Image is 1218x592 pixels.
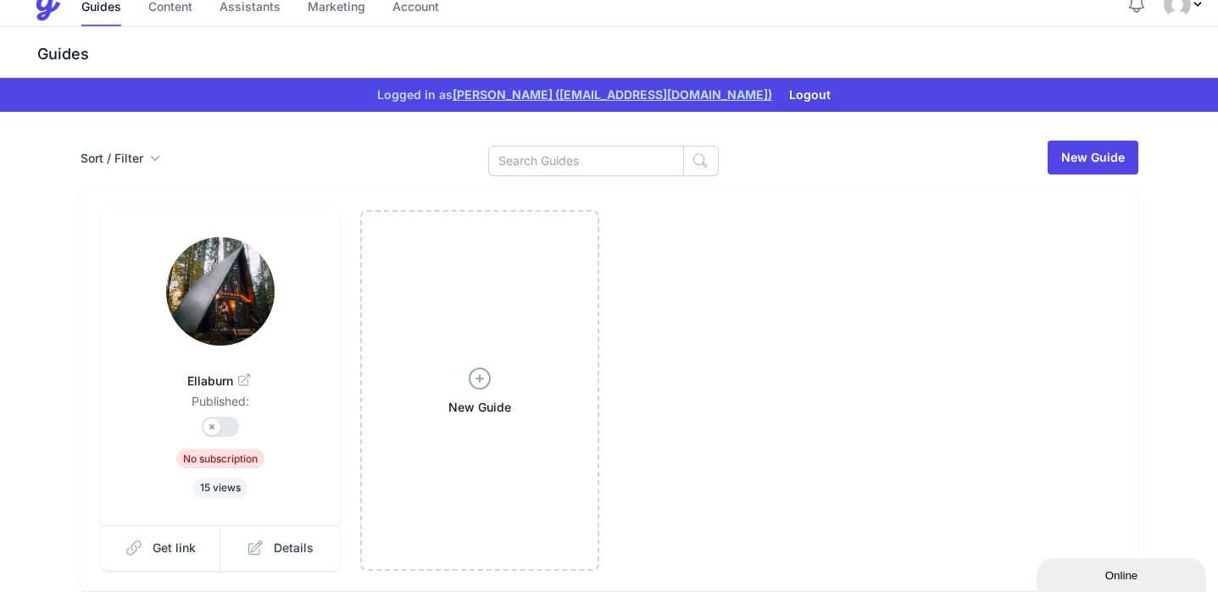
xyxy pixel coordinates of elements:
[166,237,275,346] img: y6gdl88mhq3aceagejnsxpeqz7r2
[360,210,599,571] a: New Guide
[128,352,313,393] a: Ellaburn
[377,86,772,103] span: Logged in as
[274,539,314,556] span: Details
[193,478,247,498] span: 15 views
[101,525,221,571] a: Get link
[220,525,340,571] a: Details
[1048,141,1138,174] a: New Guide
[34,44,1218,64] h3: Guides
[1037,555,1210,592] iframe: chat widget
[128,393,313,417] dd: Published:
[779,81,841,108] button: Logout
[488,146,684,176] input: Search Guides
[128,373,313,390] span: Ellaburn
[153,539,196,556] span: Get link
[453,87,772,102] a: [PERSON_NAME] ([EMAIL_ADDRESS][DOMAIN_NAME])
[81,150,160,167] button: Sort / Filter
[448,399,511,416] span: New Guide
[176,449,264,468] span: No subscription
